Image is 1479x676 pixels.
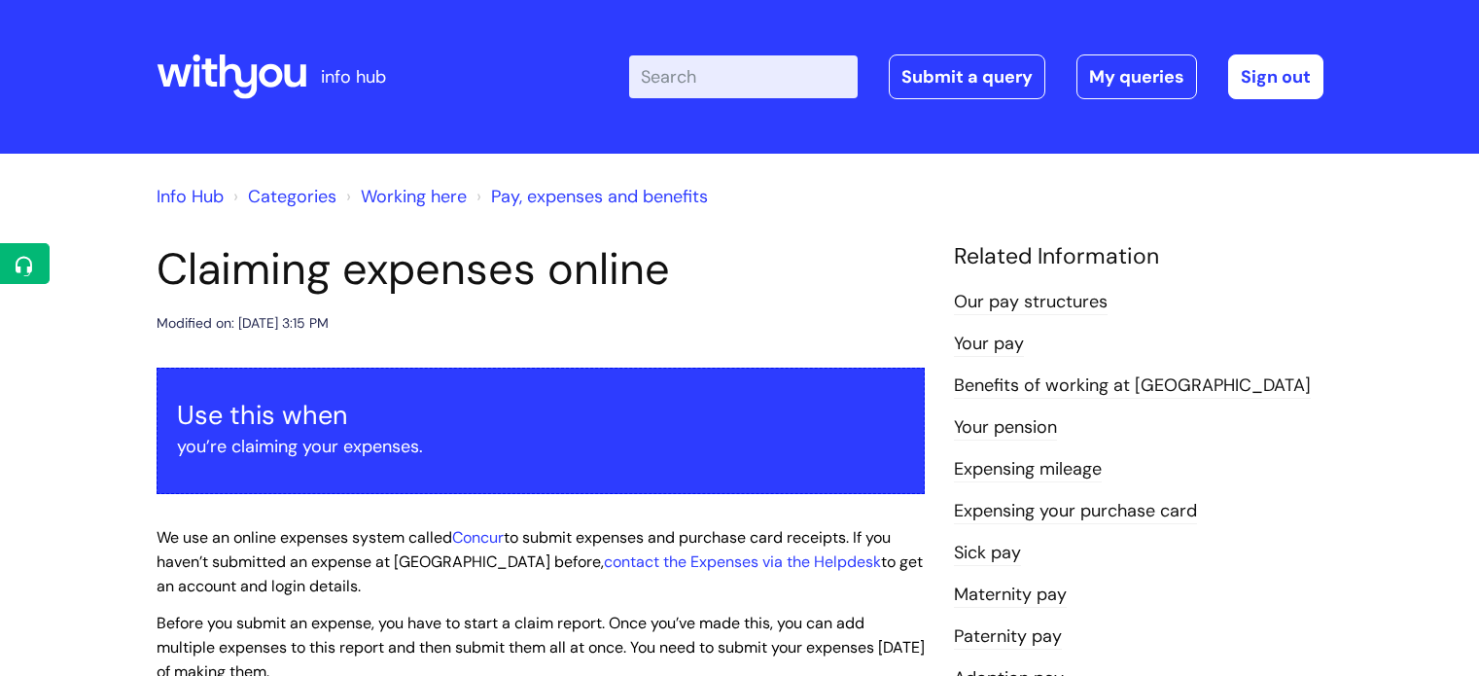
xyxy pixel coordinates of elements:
[157,311,329,336] div: Modified on: [DATE] 3:15 PM
[629,54,1323,99] div: | -
[954,374,1311,399] a: Benefits of working at [GEOGRAPHIC_DATA]
[177,431,904,462] p: you’re claiming your expenses.
[491,185,708,208] a: Pay, expenses and benefits
[452,527,504,548] a: Concur
[1228,54,1323,99] a: Sign out
[954,243,1323,270] h4: Related Information
[229,181,336,212] li: Solution home
[954,541,1021,566] a: Sick pay
[889,54,1045,99] a: Submit a query
[954,332,1024,357] a: Your pay
[954,583,1067,608] a: Maternity pay
[321,61,386,92] p: info hub
[954,457,1102,482] a: Expensing mileage
[361,185,467,208] a: Working here
[954,290,1108,315] a: Our pay structures
[157,243,925,296] h1: Claiming expenses online
[248,185,336,208] a: Categories
[472,181,708,212] li: Pay, expenses and benefits
[177,400,904,431] h3: Use this when
[604,551,881,572] a: contact the Expenses via the Helpdesk
[157,527,923,596] span: We use an online expenses system called to submit expenses and purchase card receipts. If you hav...
[954,415,1057,441] a: Your pension
[1076,54,1197,99] a: My queries
[954,499,1197,524] a: Expensing your purchase card
[157,185,224,208] a: Info Hub
[954,624,1062,650] a: Paternity pay
[341,181,467,212] li: Working here
[629,55,858,98] input: Search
